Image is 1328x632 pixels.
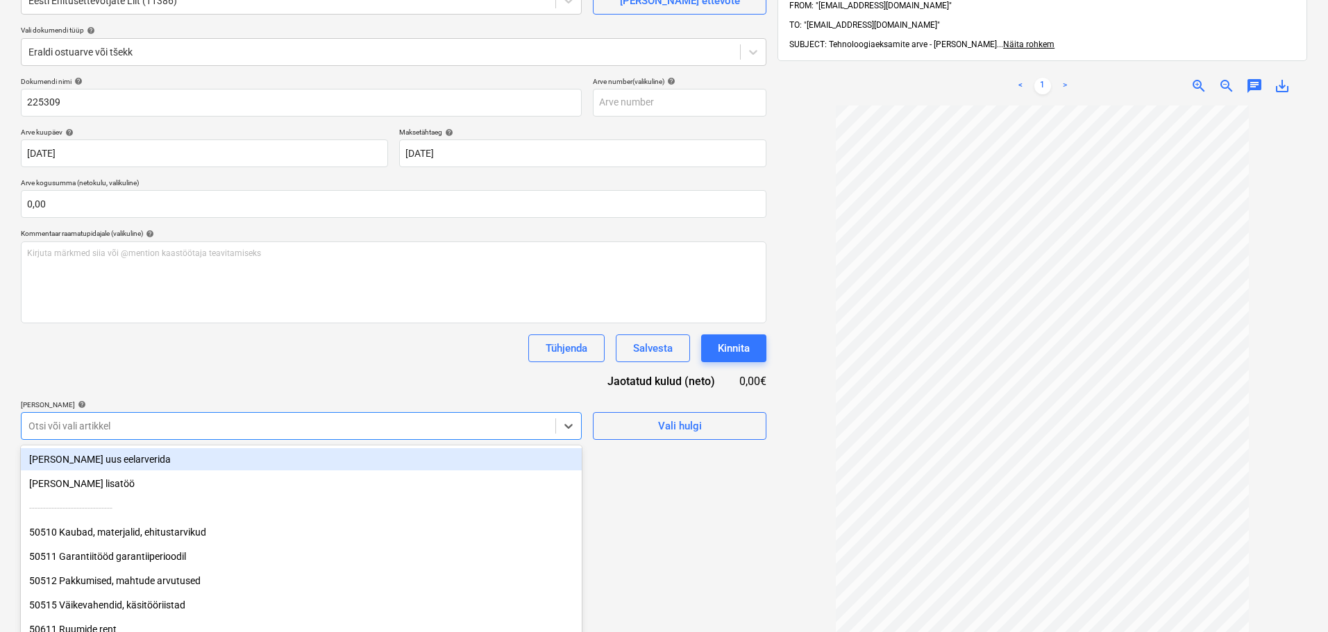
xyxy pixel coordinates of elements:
span: TO: "[EMAIL_ADDRESS][DOMAIN_NAME]" [789,20,940,30]
input: Tähtaega pole määratud [399,139,766,167]
div: Lisa uus eelarverida [21,448,582,470]
button: Vali hulgi [593,412,766,440]
div: 0,00€ [737,373,766,389]
span: help [143,230,154,238]
input: Arve number [593,89,766,117]
span: zoom_out [1218,78,1235,94]
button: Salvesta [616,334,690,362]
div: Lisa uus lisatöö [21,472,582,495]
div: Dokumendi nimi [21,77,582,86]
span: ... [997,40,1054,49]
div: Arve number (valikuline) [593,77,766,86]
span: help [84,26,95,35]
span: help [664,77,675,85]
div: Vali dokumendi tüüp [21,26,766,35]
span: help [62,128,74,137]
span: help [72,77,83,85]
div: Tühjenda [546,339,587,357]
span: zoom_in [1191,78,1207,94]
input: Arve kuupäeva pole määratud. [21,139,388,167]
div: Kinnita [718,339,750,357]
div: Vali hulgi [658,417,702,435]
div: Salvesta [633,339,673,357]
div: ------------------------------ [21,497,582,519]
div: 50515 Väikevahendid, käsitööriistad [21,594,582,616]
iframe: Chat Widget [1259,565,1328,632]
div: Arve kuupäev [21,128,388,137]
p: Arve kogusumma (netokulu, valikuline) [21,178,766,190]
div: Kommentaar raamatupidajale (valikuline) [21,229,766,238]
button: Tühjenda [528,334,605,362]
a: Page 1 is your current page [1034,78,1051,94]
a: Next page [1057,78,1073,94]
span: help [442,128,453,137]
span: Näita rohkem [1003,40,1054,49]
span: save_alt [1274,78,1291,94]
span: help [75,400,86,409]
button: Kinnita [701,334,766,362]
input: Arve kogusumma (netokulu, valikuline) [21,190,766,218]
div: Jaotatud kulud (neto) [586,373,737,389]
div: 50511 Garantiitööd garantiiperioodil [21,545,582,567]
div: [PERSON_NAME] lisatöö [21,472,582,495]
div: 50510 Kaubad, materjalid, ehitustarvikud [21,521,582,543]
div: [PERSON_NAME] uus eelarverida [21,448,582,470]
div: Maksetähtaeg [399,128,766,137]
a: Previous page [1012,78,1029,94]
div: [PERSON_NAME] [21,400,582,409]
span: SUBJECT: Tehnoloogiaeksamite arve - [PERSON_NAME] [789,40,997,49]
span: FROM: "[EMAIL_ADDRESS][DOMAIN_NAME]" [789,1,952,10]
div: 50512 Pakkumised, mahtude arvutused [21,570,582,592]
input: Dokumendi nimi [21,89,582,117]
span: chat [1246,78,1263,94]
